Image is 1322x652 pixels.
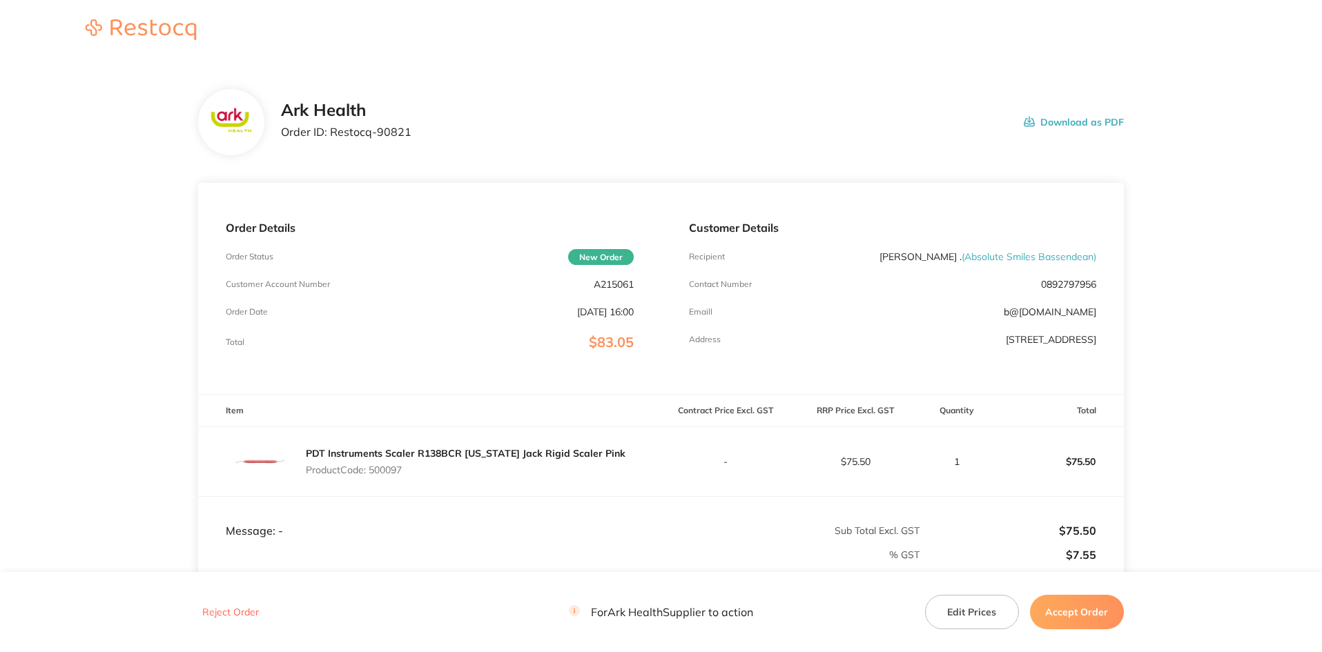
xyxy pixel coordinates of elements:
p: Address [689,335,721,344]
p: [DATE] 16:00 [577,306,634,317]
a: Restocq logo [72,19,210,42]
p: 1 [921,456,993,467]
p: [PERSON_NAME] . [879,251,1096,262]
th: RRP Price Excl. GST [790,395,920,427]
p: For Ark Health Supplier to action [569,606,753,619]
span: $83.05 [589,333,634,350]
p: A215061 [594,279,634,290]
button: Edit Prices [925,595,1019,629]
button: Reject Order [198,606,263,619]
p: Order Date [226,307,268,317]
p: Product Code: 500097 [306,464,625,475]
p: Sub Total Excl. GST [662,525,920,536]
h2: Ark Health [281,101,411,120]
p: Customer Details [689,221,1096,234]
p: Customer Account Number [226,279,330,289]
p: Order Details [226,221,633,234]
th: Total [994,395,1124,427]
th: Item [198,395,661,427]
th: Contract Price Excl. GST [661,395,791,427]
th: Quantity [920,395,994,427]
p: Order ID: Restocq- 90821 [281,126,411,138]
p: Total [226,337,244,347]
p: $75.50 [791,456,920,467]
img: bnlhMXFyMA [226,427,295,496]
td: Message: - [198,496,661,537]
button: Download as PDF [1024,101,1124,144]
span: ( Absolute Smiles Bassendean ) [962,250,1096,263]
p: Recipient [689,252,725,261]
a: PDT Instruments Scaler R138BCR [US_STATE] Jack Rigid Scaler Pink [306,447,625,460]
a: b@[DOMAIN_NAME] [1004,306,1096,318]
p: Emaill [689,307,712,317]
p: [STREET_ADDRESS] [1006,334,1096,345]
p: 0892797956 [1041,279,1096,290]
p: Contact Number [689,279,752,289]
p: $7.55 [921,549,1096,561]
p: $75.50 [995,445,1123,478]
span: New Order [568,249,634,265]
p: - [662,456,790,467]
img: c3FhZTAyaA [209,106,254,138]
button: Accept Order [1030,595,1124,629]
p: Order Status [226,252,273,261]
p: % GST [199,549,920,560]
p: $75.50 [921,524,1096,537]
img: Restocq logo [72,19,210,40]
